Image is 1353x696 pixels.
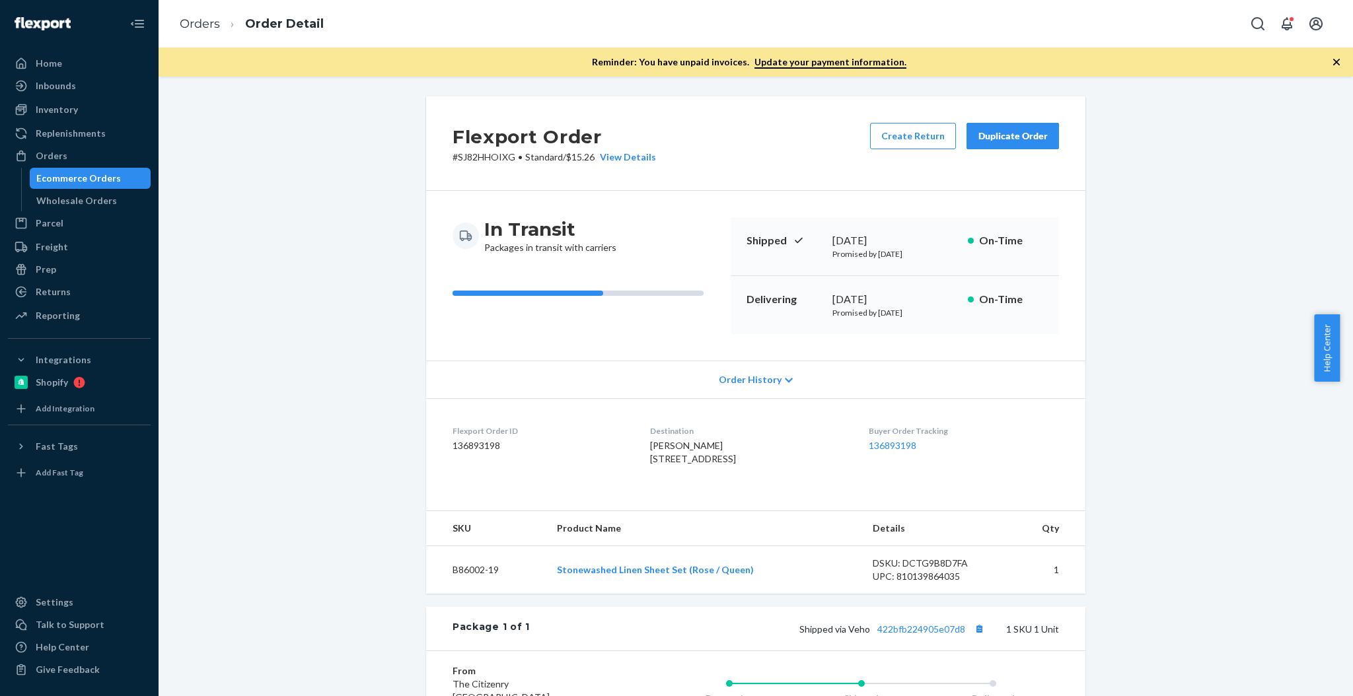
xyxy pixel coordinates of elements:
[8,592,151,613] a: Settings
[877,623,965,635] a: 422bfb224905e07d8
[530,620,1059,637] div: 1 SKU 1 Unit
[870,123,956,149] button: Create Return
[36,127,106,140] div: Replenishments
[873,557,997,570] div: DSKU: DCTG9B8D7FA
[453,151,656,164] p: # SJ82HHOIXG / $15.26
[36,403,94,414] div: Add Integration
[36,596,73,609] div: Settings
[36,376,68,389] div: Shopify
[8,659,151,680] button: Give Feedback
[8,75,151,96] a: Inbounds
[8,281,151,302] a: Returns
[979,292,1043,307] p: On-Time
[650,425,847,436] dt: Destination
[869,440,916,451] a: 136893198
[747,292,822,307] p: Delivering
[8,372,151,393] a: Shopify
[453,439,629,452] dd: 136893198
[8,614,151,635] button: Talk to Support
[557,564,754,575] a: Stonewashed Linen Sheet Set (Rose / Queen)
[8,398,151,419] a: Add Integration
[970,620,988,637] button: Copy tracking number
[1007,546,1085,594] td: 1
[36,57,62,70] div: Home
[832,292,957,307] div: [DATE]
[799,623,988,635] span: Shipped via Veho
[36,641,89,654] div: Help Center
[862,511,1007,546] th: Details
[180,17,220,31] a: Orders
[978,129,1048,143] div: Duplicate Order
[36,217,63,230] div: Parcel
[36,194,117,207] div: Wholesale Orders
[8,637,151,658] a: Help Center
[967,123,1059,149] button: Duplicate Order
[245,17,324,31] a: Order Detail
[546,511,861,546] th: Product Name
[36,618,104,631] div: Talk to Support
[719,373,782,386] span: Order History
[36,172,121,185] div: Ecommerce Orders
[832,248,957,260] p: Promised by [DATE]
[8,145,151,166] a: Orders
[1269,656,1340,689] iframe: Opens a widget where you can chat to one of our agents
[8,349,151,370] button: Integrations
[426,546,546,594] td: B86002-19
[36,285,71,298] div: Returns
[453,123,656,151] h2: Flexport Order
[30,190,151,211] a: Wholesale Orders
[124,11,151,37] button: Close Navigation
[525,151,563,162] span: Standard
[8,462,151,483] a: Add Fast Tag
[650,440,736,464] span: [PERSON_NAME] [STREET_ADDRESS]
[8,259,151,280] a: Prep
[8,53,151,74] a: Home
[979,233,1043,248] p: On-Time
[453,425,629,436] dt: Flexport Order ID
[1245,11,1271,37] button: Open Search Box
[8,99,151,120] a: Inventory
[754,56,906,69] a: Update your payment information.
[36,149,67,162] div: Orders
[36,467,83,478] div: Add Fast Tag
[36,79,76,92] div: Inbounds
[36,103,78,116] div: Inventory
[595,151,656,164] button: View Details
[15,17,71,30] img: Flexport logo
[1314,314,1340,382] button: Help Center
[36,240,68,254] div: Freight
[873,570,997,583] div: UPC: 810139864035
[8,123,151,144] a: Replenishments
[592,55,906,69] p: Reminder: You have unpaid invoices.
[426,511,546,546] th: SKU
[869,425,1059,436] dt: Buyer Order Tracking
[8,213,151,234] a: Parcel
[832,233,957,248] div: [DATE]
[484,217,616,254] div: Packages in transit with carriers
[484,217,616,241] h3: In Transit
[1007,511,1085,546] th: Qty
[8,236,151,258] a: Freight
[747,233,822,248] p: Shipped
[36,353,91,366] div: Integrations
[832,307,957,318] p: Promised by [DATE]
[518,151,523,162] span: •
[1274,11,1300,37] button: Open notifications
[36,663,100,676] div: Give Feedback
[169,5,334,44] ol: breadcrumbs
[453,620,530,637] div: Package 1 of 1
[36,309,80,322] div: Reporting
[36,440,78,453] div: Fast Tags
[30,168,151,189] a: Ecommerce Orders
[8,436,151,457] button: Fast Tags
[36,263,56,276] div: Prep
[453,664,610,678] dt: From
[8,305,151,326] a: Reporting
[1303,11,1329,37] button: Open account menu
